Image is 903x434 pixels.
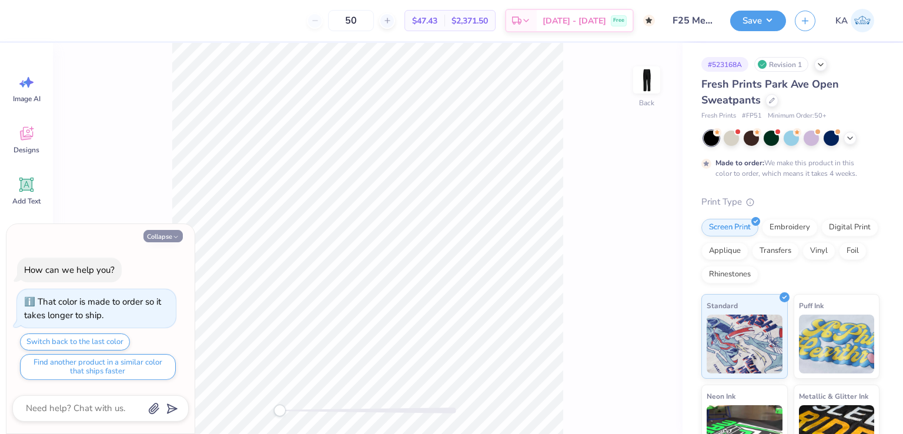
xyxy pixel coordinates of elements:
[799,299,824,312] span: Puff Ink
[851,9,874,32] img: Kian Alfred Vargas
[451,15,488,27] span: $2,371.50
[274,405,286,416] div: Accessibility label
[13,94,41,104] span: Image AI
[24,296,161,321] div: That color is made to order so it takes longer to ship.
[839,242,867,260] div: Foil
[143,230,183,242] button: Collapse
[762,219,818,236] div: Embroidery
[635,68,658,92] img: Back
[768,111,827,121] span: Minimum Order: 50 +
[730,11,786,31] button: Save
[742,111,762,121] span: # FP51
[799,315,875,373] img: Puff Ink
[821,219,878,236] div: Digital Print
[412,15,437,27] span: $47.43
[20,333,130,350] button: Switch back to the last color
[715,158,860,179] div: We make this product in this color to order, which means it takes 4 weeks.
[701,57,748,72] div: # 523168A
[802,242,835,260] div: Vinyl
[24,264,115,276] div: How can we help you?
[701,242,748,260] div: Applique
[752,242,799,260] div: Transfers
[835,14,848,28] span: KA
[639,98,654,108] div: Back
[707,315,782,373] img: Standard
[799,390,868,402] span: Metallic & Glitter Ink
[707,390,735,402] span: Neon Ink
[701,266,758,283] div: Rhinestones
[707,299,738,312] span: Standard
[12,196,41,206] span: Add Text
[701,77,839,107] span: Fresh Prints Park Ave Open Sweatpants
[328,10,374,31] input: – –
[701,195,879,209] div: Print Type
[715,158,764,168] strong: Made to order:
[613,16,624,25] span: Free
[14,145,39,155] span: Designs
[754,57,808,72] div: Revision 1
[664,9,721,32] input: Untitled Design
[830,9,879,32] a: KA
[701,219,758,236] div: Screen Print
[543,15,606,27] span: [DATE] - [DATE]
[701,111,736,121] span: Fresh Prints
[20,354,176,380] button: Find another product in a similar color that ships faster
